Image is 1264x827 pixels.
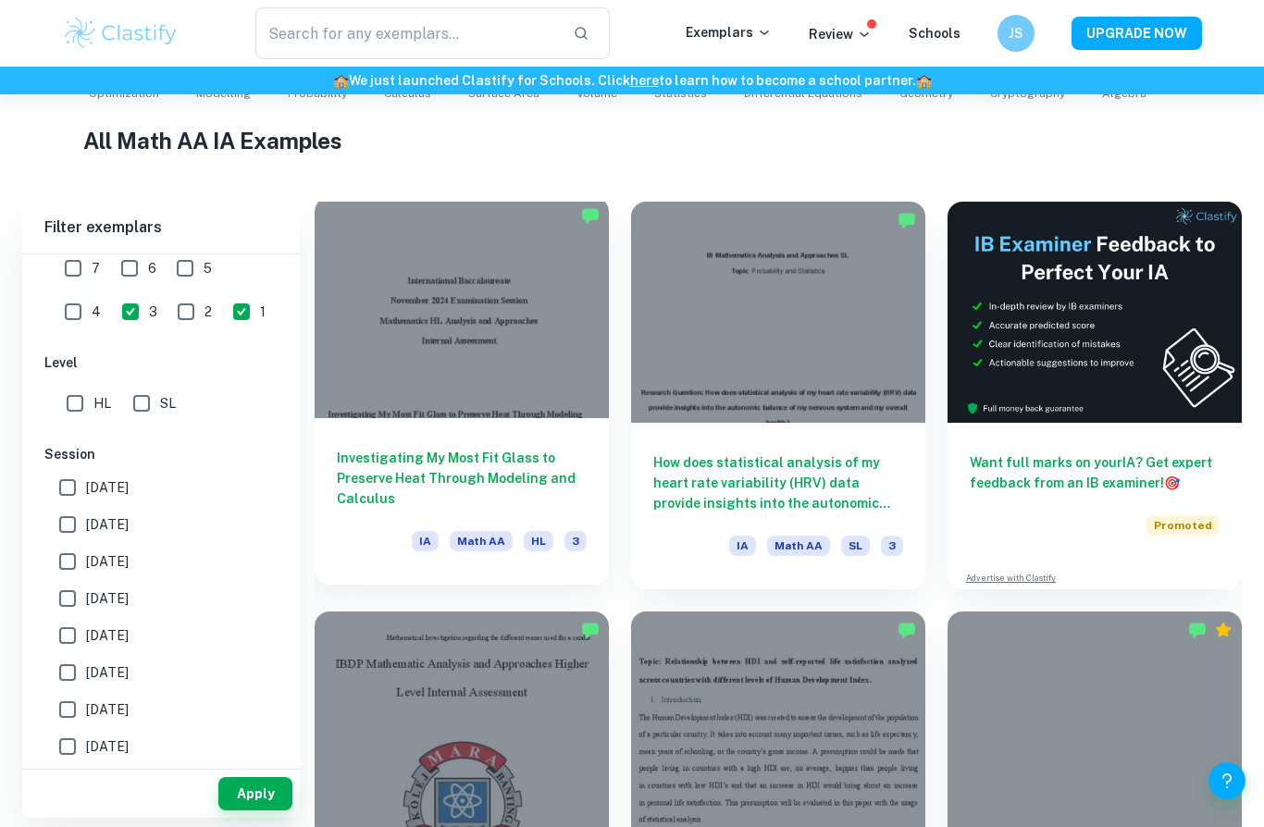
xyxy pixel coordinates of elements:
[841,536,870,556] span: SL
[948,202,1242,423] img: Thumbnail
[315,202,609,589] a: Investigating My Most Fit Glass to Preserve Heat Through Modeling and CalculusIAMath AAHL3
[970,452,1220,493] h6: Want full marks on your IA ? Get expert feedback from an IB examiner!
[22,202,300,253] h6: Filter exemplars
[1006,23,1027,43] h6: JS
[86,551,129,572] span: [DATE]
[204,302,212,322] span: 2
[909,26,960,41] a: Schools
[1146,515,1220,536] span: Promoted
[1164,475,1180,490] span: 🎯
[653,452,903,513] h6: How does statistical analysis of my heart rate variability (HRV) data provide insights into the a...
[916,73,932,88] span: 🏫
[86,514,129,535] span: [DATE]
[998,15,1035,52] button: JS
[412,531,439,551] span: IA
[86,699,129,720] span: [DATE]
[86,625,129,646] span: [DATE]
[450,531,513,551] span: Math AA
[44,444,278,464] h6: Session
[62,15,180,52] img: Clastify logo
[218,777,292,810] button: Apply
[898,621,916,639] img: Marked
[581,621,600,639] img: Marked
[881,536,903,556] span: 3
[204,258,212,278] span: 5
[809,24,872,44] p: Review
[1072,17,1202,50] button: UPGRADE NOW
[767,536,830,556] span: Math AA
[86,588,129,609] span: [DATE]
[948,202,1242,589] a: Want full marks on yourIA? Get expert feedback from an IB examiner!PromotedAdvertise with Clastify
[86,477,129,498] span: [DATE]
[564,531,587,551] span: 3
[337,448,587,509] h6: Investigating My Most Fit Glass to Preserve Heat Through Modeling and Calculus
[1208,762,1245,799] button: Help and Feedback
[524,531,553,551] span: HL
[1214,621,1233,639] div: Premium
[333,73,349,88] span: 🏫
[631,202,925,589] a: How does statistical analysis of my heart rate variability (HRV) data provide insights into the a...
[729,536,756,556] span: IA
[686,22,772,43] p: Exemplars
[1188,621,1207,639] img: Marked
[160,393,176,413] span: SL
[255,7,558,59] input: Search for any exemplars...
[898,211,916,229] img: Marked
[966,572,1056,585] a: Advertise with Clastify
[4,70,1260,91] h6: We just launched Clastify for Schools. Click to learn how to become a school partner.
[148,258,156,278] span: 6
[93,393,111,413] span: HL
[581,206,600,225] img: Marked
[92,258,100,278] span: 7
[149,302,157,322] span: 3
[92,302,101,322] span: 4
[86,662,129,683] span: [DATE]
[260,302,266,322] span: 1
[86,736,129,757] span: [DATE]
[83,124,1181,157] h1: All Math AA IA Examples
[44,352,278,373] h6: Level
[630,73,659,88] a: here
